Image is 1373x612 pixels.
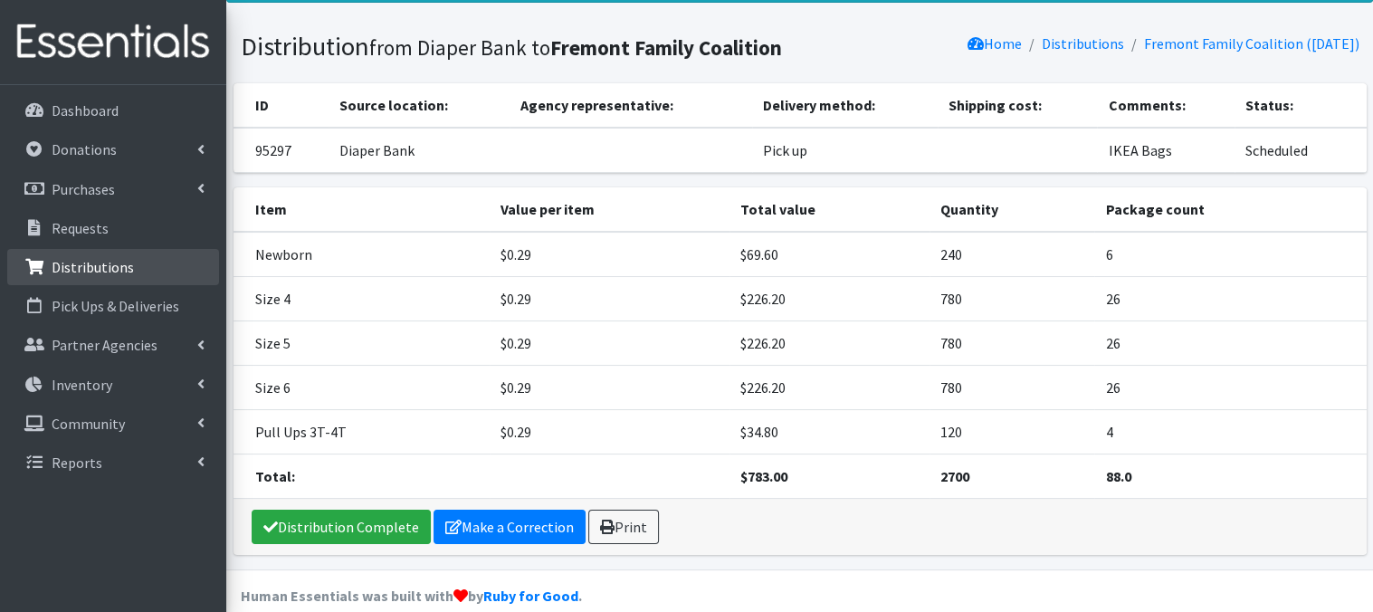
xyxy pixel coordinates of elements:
[930,320,1094,365] td: 780
[52,454,102,472] p: Reports
[7,406,219,442] a: Community
[7,131,219,167] a: Donations
[52,180,115,198] p: Purchases
[7,445,219,481] a: Reports
[729,365,930,409] td: $226.20
[550,34,782,61] b: Fremont Family Coalition
[1094,365,1366,409] td: 26
[52,376,112,394] p: Inventory
[7,327,219,363] a: Partner Agencies
[369,34,782,61] small: from Diaper Bank to
[1094,409,1366,454] td: 4
[1094,320,1366,365] td: 26
[1042,34,1124,53] a: Distributions
[52,258,134,276] p: Distributions
[938,83,1097,128] th: Shipping cost:
[752,83,938,128] th: Delivery method:
[52,415,125,433] p: Community
[1097,83,1234,128] th: Comments:
[252,510,431,544] a: Distribution Complete
[234,187,491,232] th: Item
[930,409,1094,454] td: 120
[940,467,969,485] strong: 2700
[490,187,729,232] th: Value per item
[7,12,219,72] img: HumanEssentials
[241,587,582,605] strong: Human Essentials was built with by .
[930,365,1094,409] td: 780
[740,467,787,485] strong: $783.00
[1094,276,1366,320] td: 26
[1094,232,1366,277] td: 6
[241,31,794,62] h1: Distribution
[1235,128,1367,173] td: Scheduled
[52,297,179,315] p: Pick Ups & Deliveries
[7,92,219,129] a: Dashboard
[490,276,729,320] td: $0.29
[729,232,930,277] td: $69.60
[1235,83,1367,128] th: Status:
[490,232,729,277] td: $0.29
[1094,187,1366,232] th: Package count
[729,409,930,454] td: $34.80
[1105,467,1130,485] strong: 88.0
[234,128,329,173] td: 95297
[255,467,295,485] strong: Total:
[52,140,117,158] p: Donations
[52,219,109,237] p: Requests
[930,187,1094,232] th: Quantity
[490,365,729,409] td: $0.29
[729,187,930,232] th: Total value
[52,101,119,120] p: Dashboard
[7,210,219,246] a: Requests
[588,510,659,544] a: Print
[729,320,930,365] td: $226.20
[483,587,578,605] a: Ruby for Good
[490,409,729,454] td: $0.29
[7,367,219,403] a: Inventory
[510,83,752,128] th: Agency representative:
[752,128,938,173] td: Pick up
[490,320,729,365] td: $0.29
[7,288,219,324] a: Pick Ups & Deliveries
[52,336,157,354] p: Partner Agencies
[930,276,1094,320] td: 780
[234,232,491,277] td: Newborn
[930,232,1094,277] td: 240
[234,365,491,409] td: Size 6
[329,83,510,128] th: Source location:
[7,171,219,207] a: Purchases
[729,276,930,320] td: $226.20
[234,83,329,128] th: ID
[968,34,1022,53] a: Home
[434,510,586,544] a: Make a Correction
[234,276,491,320] td: Size 4
[7,249,219,285] a: Distributions
[329,128,510,173] td: Diaper Bank
[234,409,491,454] td: Pull Ups 3T-4T
[234,320,491,365] td: Size 5
[1144,34,1359,53] a: Fremont Family Coalition ([DATE])
[1097,128,1234,173] td: IKEA Bags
